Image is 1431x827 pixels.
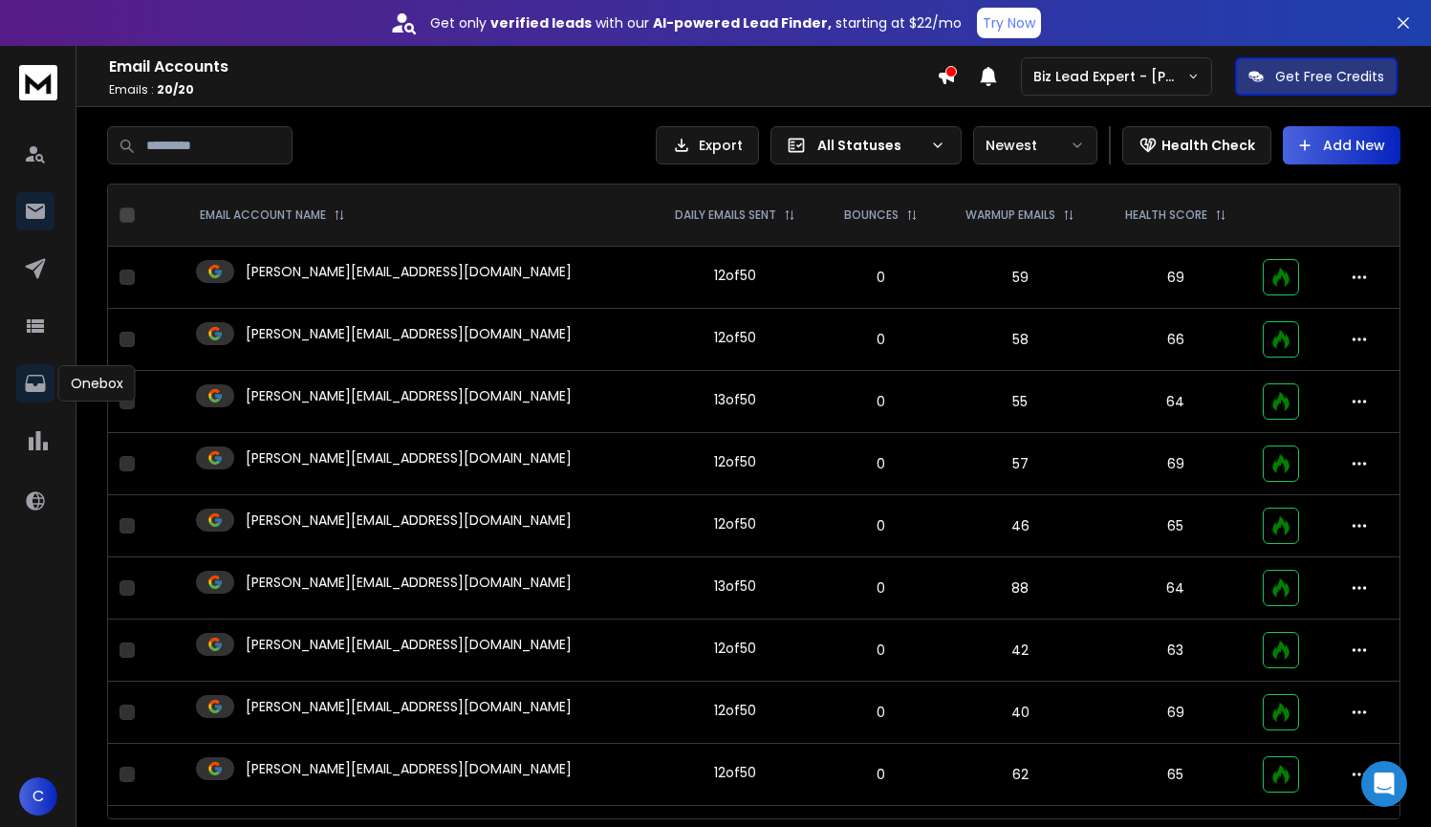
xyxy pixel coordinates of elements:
[109,82,937,98] p: Emails :
[1100,433,1251,495] td: 69
[714,390,756,409] div: 13 of 50
[656,126,759,164] button: Export
[714,328,756,347] div: 12 of 50
[833,392,929,411] p: 0
[833,516,929,535] p: 0
[19,65,57,100] img: logo
[817,136,922,155] p: All Statuses
[714,452,756,471] div: 12 of 50
[246,386,572,405] p: [PERSON_NAME][EMAIL_ADDRESS][DOMAIN_NAME]
[714,701,756,720] div: 12 of 50
[714,763,756,782] div: 12 of 50
[833,703,929,722] p: 0
[714,266,756,285] div: 12 of 50
[246,573,572,592] p: [PERSON_NAME][EMAIL_ADDRESS][DOMAIN_NAME]
[965,207,1055,223] p: WARMUP EMAILS
[941,495,1100,557] td: 46
[1100,495,1251,557] td: 65
[246,511,572,530] p: [PERSON_NAME][EMAIL_ADDRESS][DOMAIN_NAME]
[1275,67,1384,86] p: Get Free Credits
[977,8,1041,38] button: Try Now
[833,268,929,287] p: 0
[1100,371,1251,433] td: 64
[246,635,572,654] p: [PERSON_NAME][EMAIL_ADDRESS][DOMAIN_NAME]
[941,371,1100,433] td: 55
[109,55,937,78] h1: Email Accounts
[246,262,572,281] p: [PERSON_NAME][EMAIL_ADDRESS][DOMAIN_NAME]
[19,777,57,816] button: C
[246,324,572,343] p: [PERSON_NAME][EMAIL_ADDRESS][DOMAIN_NAME]
[1033,67,1187,86] p: Biz Lead Expert - [PERSON_NAME]
[653,13,832,33] strong: AI-powered Lead Finder,
[833,765,929,784] p: 0
[1100,557,1251,620] td: 64
[844,207,899,223] p: BOUNCES
[714,577,756,596] div: 13 of 50
[833,330,929,349] p: 0
[714,639,756,658] div: 12 of 50
[1100,309,1251,371] td: 66
[941,433,1100,495] td: 57
[714,514,756,533] div: 12 of 50
[833,641,929,660] p: 0
[1100,682,1251,744] td: 69
[246,759,572,778] p: [PERSON_NAME][EMAIL_ADDRESS][DOMAIN_NAME]
[1125,207,1207,223] p: HEALTH SCORE
[1283,126,1400,164] button: Add New
[1122,126,1271,164] button: Health Check
[941,309,1100,371] td: 58
[941,682,1100,744] td: 40
[833,578,929,598] p: 0
[246,448,572,468] p: [PERSON_NAME][EMAIL_ADDRESS][DOMAIN_NAME]
[1235,57,1398,96] button: Get Free Credits
[983,13,1035,33] p: Try Now
[941,744,1100,806] td: 62
[1100,247,1251,309] td: 69
[941,557,1100,620] td: 88
[833,454,929,473] p: 0
[246,697,572,716] p: [PERSON_NAME][EMAIL_ADDRESS][DOMAIN_NAME]
[430,13,962,33] p: Get only with our starting at $22/mo
[973,126,1097,164] button: Newest
[1161,136,1255,155] p: Health Check
[157,81,194,98] span: 20 / 20
[941,247,1100,309] td: 59
[200,207,345,223] div: EMAIL ACCOUNT NAME
[58,365,136,402] div: Onebox
[1361,761,1407,807] div: Open Intercom Messenger
[490,13,592,33] strong: verified leads
[1100,744,1251,806] td: 65
[1100,620,1251,682] td: 63
[675,207,776,223] p: DAILY EMAILS SENT
[941,620,1100,682] td: 42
